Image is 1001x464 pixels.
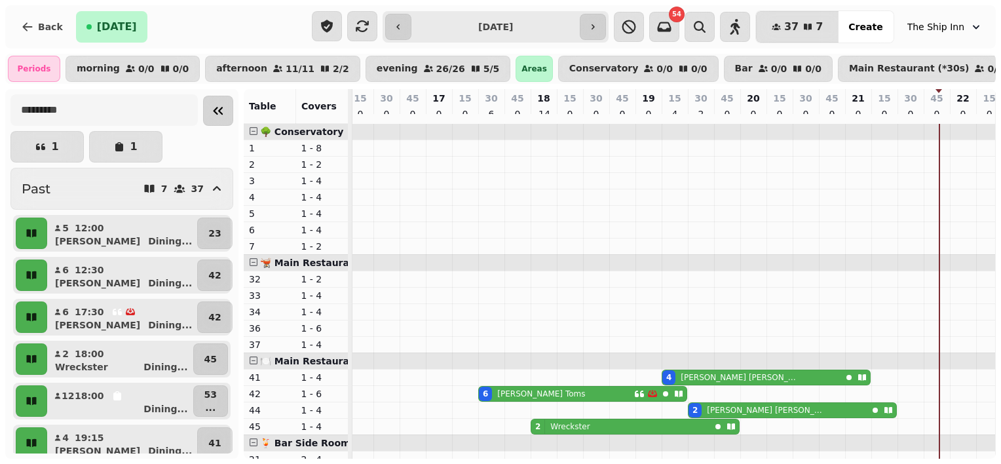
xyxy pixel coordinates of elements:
[407,107,418,121] p: 0
[208,311,221,324] p: 42
[301,207,343,220] p: 1 - 4
[805,64,822,73] p: 0 / 0
[50,343,191,375] button: 218:00WrecksterDining...
[249,207,291,220] p: 5
[197,218,232,249] button: 23
[617,107,628,121] p: 0
[193,343,228,375] button: 45
[191,184,204,193] p: 37
[249,387,291,400] p: 42
[301,404,343,417] p: 1 - 4
[672,11,681,18] span: 54
[55,444,140,457] p: [PERSON_NAME]
[301,289,343,302] p: 1 - 4
[516,56,553,82] div: Areas
[771,64,787,73] p: 0 / 0
[784,22,799,32] span: 37
[249,404,291,417] p: 44
[956,92,969,105] p: 22
[203,96,233,126] button: Collapse sidebar
[747,92,759,105] p: 20
[904,92,916,105] p: 30
[8,56,60,82] div: Periods
[301,387,343,400] p: 1 - 6
[249,273,291,286] p: 32
[249,420,291,433] p: 45
[50,385,191,417] button: 1218:00Dining...
[878,92,890,105] p: 15
[301,322,343,335] p: 1 - 6
[774,107,785,121] p: 0
[301,273,343,286] p: 1 - 2
[10,168,233,210] button: Past737
[249,240,291,253] p: 7
[38,22,63,31] span: Back
[62,263,69,277] p: 6
[853,107,863,121] p: 0
[301,158,343,171] p: 1 - 2
[216,64,267,74] p: afternoon
[366,56,511,82] button: evening26/265/5
[148,319,192,332] p: Dining ...
[983,92,996,105] p: 15
[75,389,104,402] p: 18:00
[51,142,58,152] p: 1
[77,64,120,74] p: morning
[905,107,916,121] p: 0
[550,421,590,432] p: Wreckster
[143,402,187,416] p: Dining ...
[249,223,291,237] p: 6
[756,11,839,43] button: 377
[260,438,385,448] span: 🍹 Bar Side Room (*20s)
[879,107,890,121] p: 0
[50,301,195,333] button: 617:30[PERSON_NAME]Dining...
[355,107,366,121] p: 0
[773,92,785,105] p: 15
[907,20,964,33] span: The Ship Inn
[642,92,654,105] p: 19
[406,92,419,105] p: 45
[260,258,394,268] span: 🫕 Main Restaurant (*30s)
[827,107,837,121] p: 0
[333,64,349,73] p: 2 / 2
[130,142,137,152] p: 1
[260,356,394,366] span: 🍽️ Main Restaurant (*40s)
[62,389,69,402] p: 12
[148,235,192,248] p: Dining ...
[748,107,759,121] p: 0
[204,388,217,401] p: 53
[50,260,195,291] button: 612:30[PERSON_NAME]Dining...
[460,107,470,121] p: 0
[565,107,575,121] p: 0
[50,427,195,459] button: 419:15[PERSON_NAME]Dining...
[62,305,69,319] p: 6
[75,347,104,360] p: 18:00
[249,322,291,335] p: 36
[670,107,680,121] p: 4
[143,360,187,374] p: Dining ...
[10,131,84,163] button: 1
[89,131,162,163] button: 1
[62,222,69,235] p: 5
[537,92,550,105] p: 18
[204,401,217,414] p: ...
[55,360,108,374] p: Wreckster
[208,227,221,240] p: 23
[204,353,217,366] p: 45
[497,389,585,399] p: [PERSON_NAME] Toms
[483,389,488,399] div: 6
[799,92,812,105] p: 30
[249,371,291,384] p: 41
[249,101,276,111] span: Table
[354,92,366,105] p: 15
[249,305,291,319] p: 34
[735,64,753,74] p: Bar
[249,338,291,351] p: 37
[75,431,104,444] p: 19:15
[681,372,801,383] p: [PERSON_NAME] [PERSON_NAME]
[249,289,291,302] p: 33
[569,64,639,74] p: Conservatory
[161,184,168,193] p: 7
[486,107,497,121] p: 6
[148,277,192,290] p: Dining ...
